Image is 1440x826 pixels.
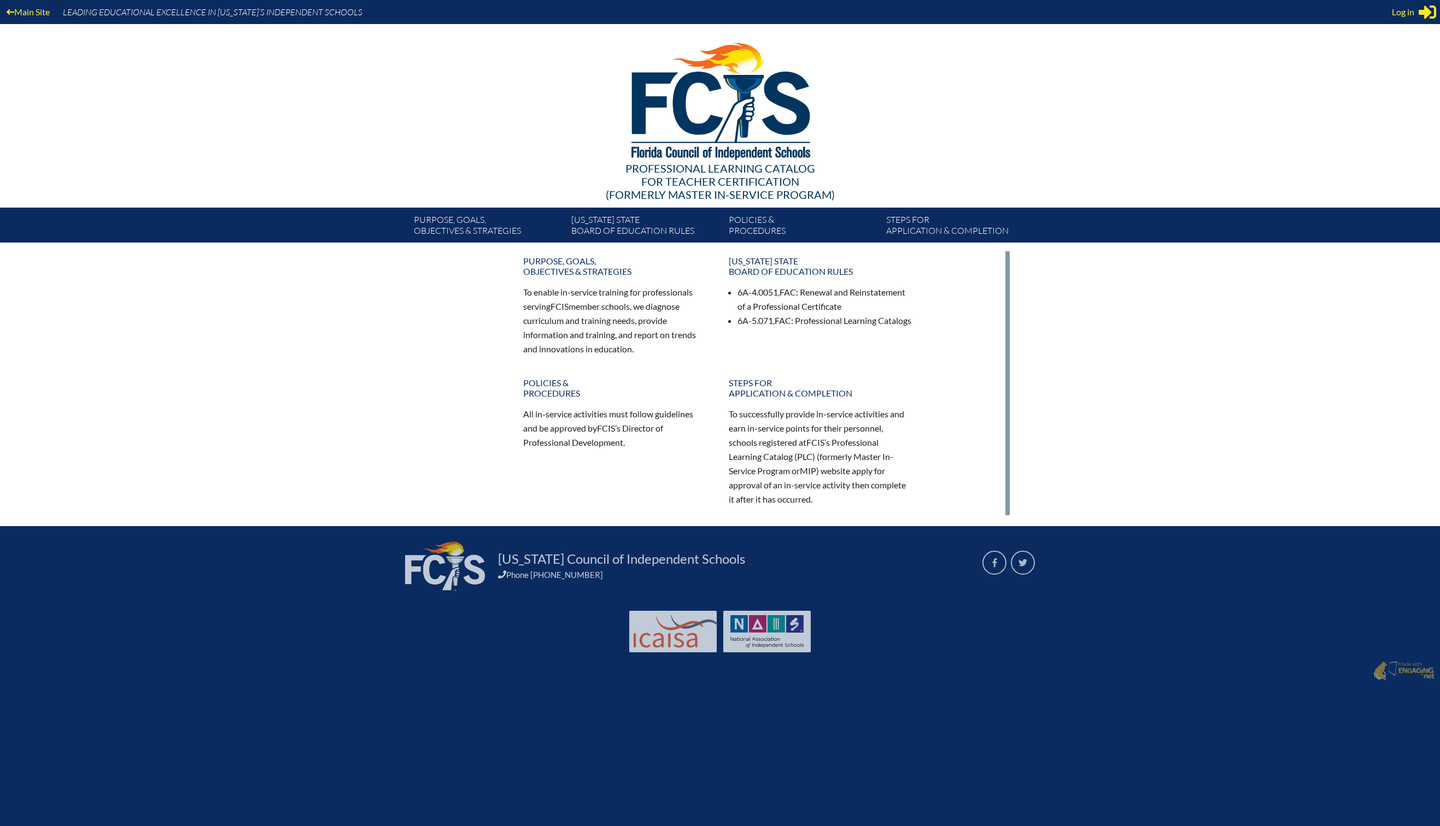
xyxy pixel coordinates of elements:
span: MIP [800,465,816,476]
a: Policies &Procedures [517,373,713,403]
img: FCIS_logo_white [405,541,485,591]
span: FCIS [551,301,569,311]
span: PLC [797,451,812,462]
img: Int'l Council Advancing Independent School Accreditation logo [634,615,718,648]
p: Made with [1398,661,1435,681]
a: [US_STATE] StateBoard of Education rules [722,251,919,281]
a: Purpose, goals,objectives & strategies [409,212,567,243]
p: To successfully provide in-service activities and earn in-service points for their personnel, sch... [729,407,912,506]
a: Policies &Procedures [724,212,882,243]
img: Engaging - Bring it online [1388,661,1400,677]
img: Engaging - Bring it online [1373,661,1387,681]
span: FCIS [806,437,824,447]
a: Steps forapplication & completion [722,373,919,403]
span: FAC [780,287,796,297]
div: Phone [PHONE_NUMBER] [498,570,969,580]
img: FCISlogo221.eps [607,24,833,173]
li: 6A-5.071, : Professional Learning Catalogs [737,314,912,328]
span: for Teacher Certification [641,175,799,188]
p: All in-service activities must follow guidelines and be approved by ’s Director of Professional D... [523,407,707,450]
a: [US_STATE] StateBoard of Education rules [567,212,724,243]
a: Steps forapplication & completion [882,212,1039,243]
img: NAIS Logo [730,615,804,648]
a: Made with [1369,659,1439,684]
a: Main Site [2,4,54,19]
svg: Sign in or register [1419,3,1436,21]
a: Purpose, goals,objectives & strategies [517,251,713,281]
span: Log in [1392,5,1414,19]
li: 6A-4.0051, : Renewal and Reinstatement of a Professional Certificate [737,285,912,314]
span: FCIS [597,423,615,433]
p: To enable in-service training for professionals serving member schools, we diagnose curriculum an... [523,285,707,356]
a: [US_STATE] Council of Independent Schools [494,550,750,568]
span: FAC [775,315,791,326]
img: Engaging - Bring it online [1398,667,1435,680]
div: Professional Learning Catalog (formerly Master In-service Program) [405,162,1035,201]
